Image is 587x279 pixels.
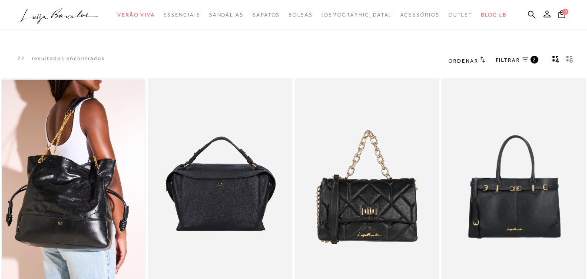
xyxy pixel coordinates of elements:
button: Mostrar 4 produtos por linha [550,55,562,66]
a: categoryNavScreenReaderText [400,7,440,23]
span: FILTRAR [496,57,520,64]
span: Bolsas [289,12,313,18]
a: categoryNavScreenReaderText [252,7,280,23]
a: categoryNavScreenReaderText [209,7,244,23]
span: Ordenar [448,58,478,64]
button: gridText6Desc [564,55,576,66]
a: BLOG LB [481,7,506,23]
span: 2 [533,56,537,63]
button: 0 [556,10,568,21]
span: Sapatos [252,12,280,18]
span: Outlet [448,12,473,18]
p: 22 [17,55,25,62]
span: Verão Viva [117,12,155,18]
span: Sandálias [209,12,244,18]
a: categoryNavScreenReaderText [117,7,155,23]
span: BLOG LB [481,12,506,18]
a: noSubCategoriesText [322,7,391,23]
span: 0 [562,9,568,15]
a: categoryNavScreenReaderText [163,7,200,23]
span: [DEMOGRAPHIC_DATA] [322,12,391,18]
p: resultados encontrados [32,55,105,62]
a: categoryNavScreenReaderText [448,7,473,23]
span: Essenciais [163,12,200,18]
span: Acessórios [400,12,440,18]
a: categoryNavScreenReaderText [289,7,313,23]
